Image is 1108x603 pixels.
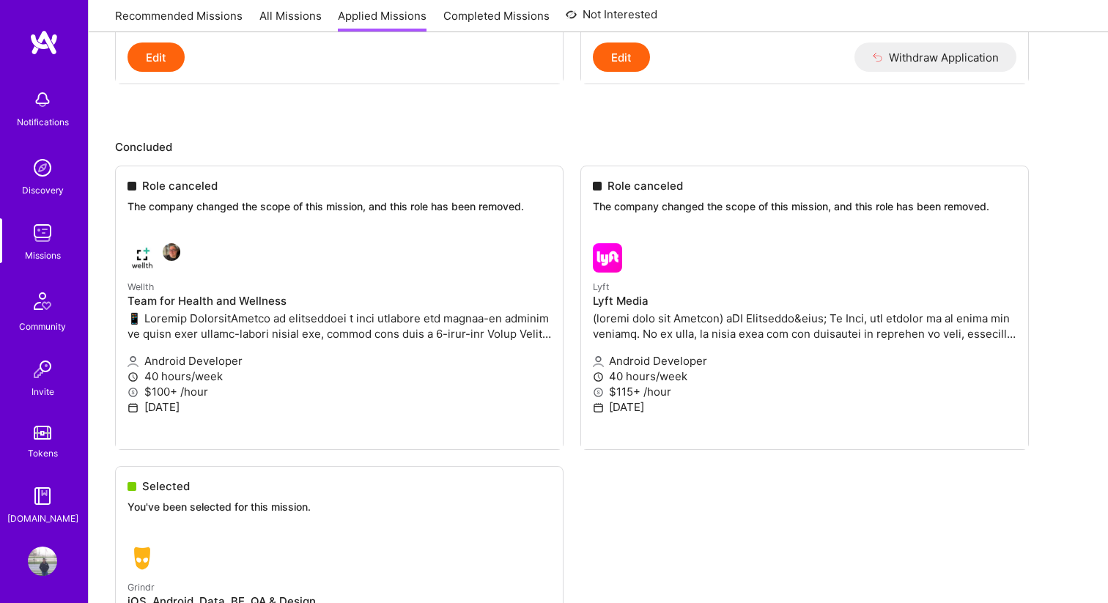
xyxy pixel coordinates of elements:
[128,42,185,72] button: Edit
[32,384,54,399] div: Invite
[259,8,322,32] a: All Missions
[854,42,1016,72] button: Withdraw Application
[566,6,657,32] a: Not Interested
[34,426,51,440] img: tokens
[28,481,57,511] img: guide book
[24,547,61,576] a: User Avatar
[29,29,59,56] img: logo
[25,284,60,319] img: Community
[19,319,66,334] div: Community
[338,8,426,32] a: Applied Missions
[28,85,57,114] img: bell
[22,182,64,198] div: Discovery
[28,445,58,461] div: Tokens
[115,8,243,32] a: Recommended Missions
[115,139,1082,155] p: Concluded
[25,248,61,263] div: Missions
[17,114,69,130] div: Notifications
[28,547,57,576] img: User Avatar
[443,8,550,32] a: Completed Missions
[28,218,57,248] img: teamwork
[7,511,78,526] div: [DOMAIN_NAME]
[28,355,57,384] img: Invite
[28,153,57,182] img: discovery
[593,42,650,72] button: Edit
